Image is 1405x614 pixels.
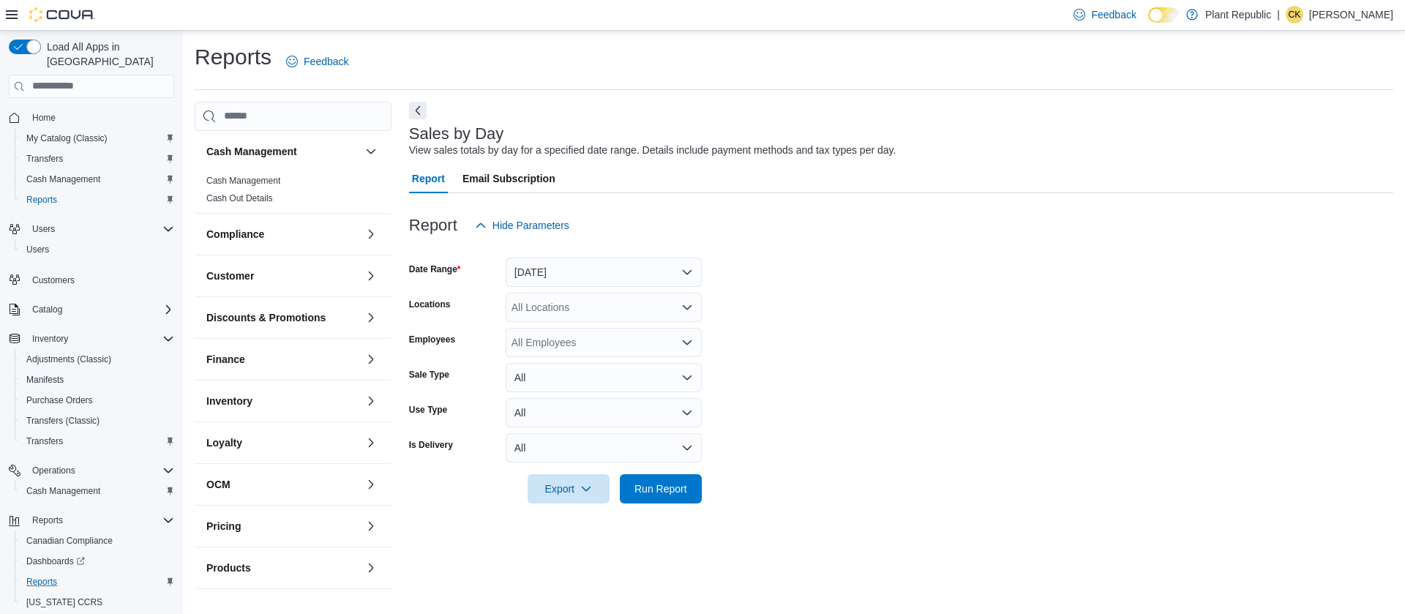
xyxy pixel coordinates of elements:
[206,144,297,159] h3: Cash Management
[206,227,264,242] h3: Compliance
[634,482,687,496] span: Run Report
[26,301,174,318] span: Catalog
[26,301,68,318] button: Catalog
[20,351,117,368] a: Adjustments (Classic)
[280,47,354,76] a: Feedback
[26,512,174,529] span: Reports
[20,351,174,368] span: Adjustments (Classic)
[26,535,113,547] span: Canadian Compliance
[26,485,100,497] span: Cash Management
[15,370,180,390] button: Manifests
[15,411,180,431] button: Transfers (Classic)
[32,465,75,476] span: Operations
[32,304,62,315] span: Catalog
[409,404,447,416] label: Use Type
[304,54,348,69] span: Feedback
[206,394,359,408] button: Inventory
[206,193,273,203] a: Cash Out Details
[26,270,174,288] span: Customers
[681,337,693,348] button: Open list of options
[206,519,359,533] button: Pricing
[206,477,359,492] button: OCM
[20,171,174,188] span: Cash Management
[362,392,380,410] button: Inventory
[1309,6,1393,23] p: [PERSON_NAME]
[3,510,180,531] button: Reports
[26,220,61,238] button: Users
[26,194,57,206] span: Reports
[409,102,427,119] button: Next
[3,329,180,349] button: Inventory
[362,267,380,285] button: Customer
[26,132,108,144] span: My Catalog (Classic)
[20,532,119,550] a: Canadian Compliance
[206,269,359,283] button: Customer
[15,149,180,169] button: Transfers
[206,435,359,450] button: Loyalty
[32,274,75,286] span: Customers
[20,573,174,591] span: Reports
[362,517,380,535] button: Pricing
[362,351,380,368] button: Finance
[20,594,108,611] a: [US_STATE] CCRS
[1289,6,1301,23] span: CK
[20,573,63,591] a: Reports
[206,435,242,450] h3: Loyalty
[206,394,252,408] h3: Inventory
[20,594,174,611] span: Washington CCRS
[409,299,451,310] label: Locations
[412,164,445,193] span: Report
[26,153,63,165] span: Transfers
[362,225,380,243] button: Compliance
[20,392,99,409] a: Purchase Orders
[20,412,105,430] a: Transfers (Classic)
[409,334,455,345] label: Employees
[206,176,280,186] a: Cash Management
[26,244,49,255] span: Users
[32,112,56,124] span: Home
[20,371,174,389] span: Manifests
[20,241,174,258] span: Users
[20,130,174,147] span: My Catalog (Classic)
[20,412,174,430] span: Transfers (Classic)
[26,330,174,348] span: Inventory
[20,241,55,258] a: Users
[409,369,449,381] label: Sale Type
[620,474,702,503] button: Run Report
[3,219,180,239] button: Users
[362,476,380,493] button: OCM
[206,352,245,367] h3: Finance
[3,269,180,290] button: Customers
[506,433,702,463] button: All
[29,7,95,22] img: Cova
[20,532,174,550] span: Canadian Compliance
[20,171,106,188] a: Cash Management
[409,143,896,158] div: View sales totals by day for a specified date range. Details include payment methods and tax type...
[15,390,180,411] button: Purchase Orders
[15,431,180,452] button: Transfers
[409,439,453,451] label: Is Delivery
[26,272,80,289] a: Customers
[20,191,174,209] span: Reports
[536,474,601,503] span: Export
[681,302,693,313] button: Open list of options
[1091,7,1136,22] span: Feedback
[206,519,241,533] h3: Pricing
[26,576,57,588] span: Reports
[26,555,85,567] span: Dashboards
[206,561,251,575] h3: Products
[15,169,180,190] button: Cash Management
[206,561,359,575] button: Products
[362,309,380,326] button: Discounts & Promotions
[362,143,380,160] button: Cash Management
[15,551,180,572] a: Dashboards
[32,333,68,345] span: Inventory
[26,330,74,348] button: Inventory
[20,150,69,168] a: Transfers
[20,130,113,147] a: My Catalog (Classic)
[3,299,180,320] button: Catalog
[20,433,174,450] span: Transfers
[528,474,610,503] button: Export
[15,531,180,551] button: Canadian Compliance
